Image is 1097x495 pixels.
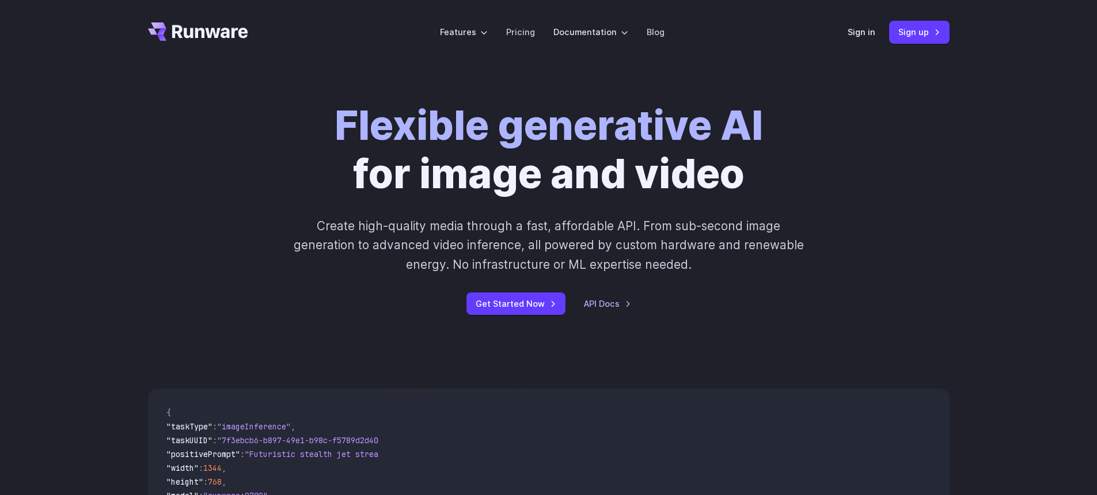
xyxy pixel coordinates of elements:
[166,477,203,487] span: "height"
[584,297,631,310] a: API Docs
[212,435,217,445] span: :
[335,101,763,198] h1: for image and video
[208,477,222,487] span: 768
[166,463,199,473] span: "width"
[222,463,226,473] span: ,
[291,421,295,432] span: ,
[166,408,171,418] span: {
[440,25,488,39] label: Features
[203,477,208,487] span: :
[292,216,805,274] p: Create high-quality media through a fast, affordable API. From sub-second image generation to adv...
[212,421,217,432] span: :
[166,449,240,459] span: "positivePrompt"
[240,449,245,459] span: :
[245,449,664,459] span: "Futuristic stealth jet streaking through a neon-lit cityscape with glowing purple exhaust"
[848,25,875,39] a: Sign in
[217,435,392,445] span: "7f3ebcb6-b897-49e1-b98c-f5789d2d40d7"
[166,435,212,445] span: "taskUUID"
[506,25,535,39] a: Pricing
[335,101,763,150] strong: Flexible generative AI
[166,421,212,432] span: "taskType"
[647,25,665,39] a: Blog
[217,421,291,432] span: "imageInference"
[222,477,226,487] span: ,
[553,25,628,39] label: Documentation
[889,21,950,43] a: Sign up
[466,292,565,315] a: Get Started Now
[148,22,248,41] a: Go to /
[199,463,203,473] span: :
[203,463,222,473] span: 1344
